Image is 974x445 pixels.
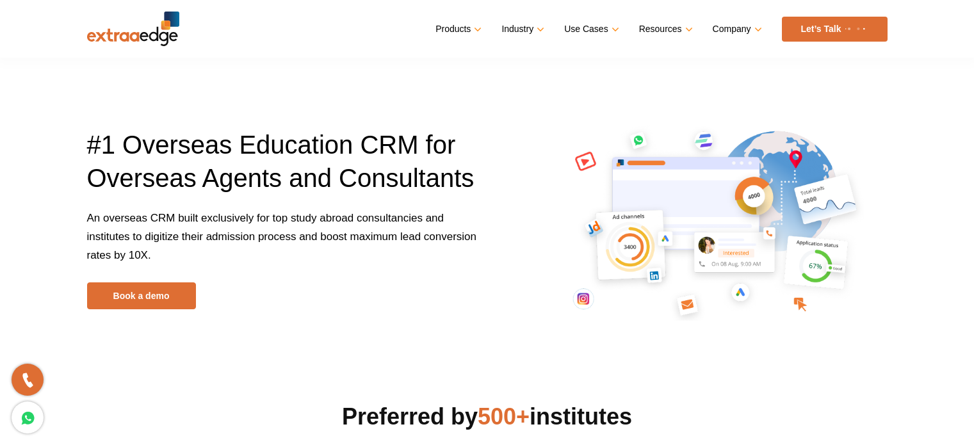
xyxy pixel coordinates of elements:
img: overseas-education-crm [546,107,880,330]
h1: #1 Overseas Education CRM for Overseas Agents and Consultants [87,128,478,209]
h2: Preferred by institutes [87,401,888,432]
a: Industry [501,20,542,38]
a: Let’s Talk [782,17,888,42]
span: 500+ [478,403,530,430]
a: Use Cases [564,20,616,38]
a: Company [713,20,759,38]
a: Resources [639,20,690,38]
p: An overseas CRM built exclusively for top study abroad consultancies and institutes to digitize t... [87,209,478,282]
a: Book a demo [87,282,196,309]
a: Products [435,20,479,38]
